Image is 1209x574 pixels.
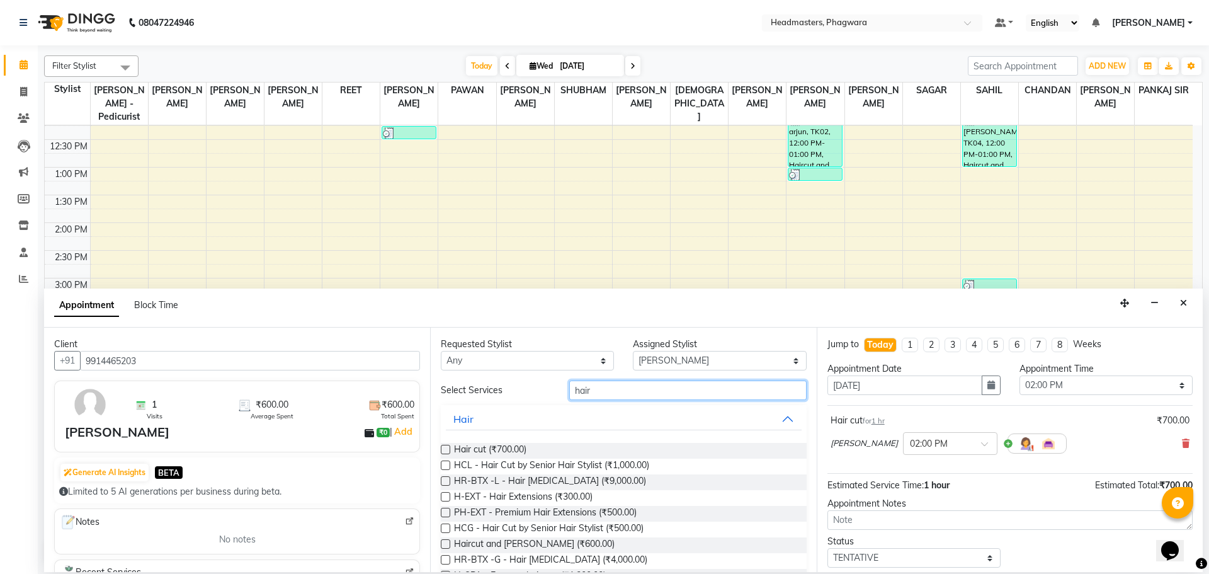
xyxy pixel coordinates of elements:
div: 1:00 PM [52,168,90,181]
span: Wed [526,61,556,71]
span: [PERSON_NAME] [264,83,322,112]
span: BETA [155,466,183,478]
div: Stylist [45,83,90,96]
span: 1 [152,398,157,411]
div: [PERSON_NAME] ., TK05, 03:00 PM-03:45 PM, OS - Open styling [963,279,1016,319]
b: 08047224946 [139,5,194,40]
li: 6 [1009,338,1025,352]
iframe: chat widget [1156,524,1196,561]
span: Visits [147,411,162,421]
div: 12:30 PM [47,140,90,153]
span: PANKAJ SIR [1135,83,1193,98]
span: Today [466,56,497,76]
div: Appointment Notes [827,497,1193,510]
div: Appointment Date [827,362,1001,376]
div: Limited to 5 AI generations per business during beta. [59,485,415,498]
li: 2 [923,338,939,352]
span: [PERSON_NAME] [1112,16,1185,30]
button: +91 [54,351,81,370]
div: Requested Stylist [441,338,614,351]
span: SAHIL [961,83,1018,98]
button: Generate AI Insights [60,464,149,481]
div: Jump to [827,338,859,351]
span: [PERSON_NAME] [149,83,206,112]
span: [DEMOGRAPHIC_DATA] [671,83,728,125]
li: 5 [987,338,1004,352]
small: for [863,416,885,425]
div: rekkha, TK03, 12:15 PM-12:30 PM, TH-EB - Eyebrows [382,127,436,139]
span: Haircut and [PERSON_NAME] (₹600.00) [454,537,615,553]
span: [PERSON_NAME] [831,437,898,450]
li: 4 [966,338,982,352]
div: 1:30 PM [52,195,90,209]
span: 1 hour [924,479,950,491]
button: Close [1174,294,1193,313]
div: Client [54,338,420,351]
img: Interior.png [1041,436,1056,451]
span: HR-BTX -G - Hair [MEDICAL_DATA] (₹4,000.00) [454,553,647,569]
img: logo [32,5,118,40]
input: Search by Name/Mobile/Email/Code [80,351,420,370]
div: [PERSON_NAME] [65,423,169,442]
span: ₹600.00 [256,398,288,411]
span: Total Spent [381,411,414,421]
div: Assigned Stylist [633,338,806,351]
div: Weeks [1073,338,1101,351]
span: Estimated Service Time: [827,479,924,491]
span: ₹700.00 [1159,479,1193,491]
span: HR-BTX -L - Hair [MEDICAL_DATA] (₹9,000.00) [454,474,646,490]
button: ADD NEW [1086,57,1129,75]
span: REET [322,83,380,98]
div: Today [867,338,894,352]
div: Status [827,535,1001,548]
span: ₹600.00 [382,398,414,411]
div: 3:00 PM [52,278,90,292]
span: [PERSON_NAME] [613,83,670,112]
span: [PERSON_NAME] [380,83,438,112]
span: [PERSON_NAME] [845,83,902,112]
div: 2:00 PM [52,223,90,236]
li: 8 [1052,338,1068,352]
span: [PERSON_NAME] [786,83,844,112]
span: PH-EXT - Premium Hair Extensions (₹500.00) [454,506,637,522]
div: Hair cut [831,414,885,427]
span: Hair cut (₹700.00) [454,443,526,459]
div: Appointment Time [1019,362,1193,376]
button: Hair [446,408,801,430]
span: HCG - Hair Cut by Senior Hair Stylist (₹500.00) [454,522,644,537]
span: Filter Stylist [52,60,96,71]
span: Notes [60,514,99,531]
span: Average Spent [251,411,293,421]
span: SAGAR [903,83,960,98]
span: Estimated Total: [1095,479,1159,491]
input: Search by service name [569,381,807,400]
div: [PERSON_NAME], TK04, 12:00 PM-01:00 PM, Haircut and [PERSON_NAME] [963,113,1016,166]
div: ₹700.00 [1157,414,1189,427]
span: 1 hr [871,416,885,425]
li: 1 [902,338,918,352]
a: Add [392,424,414,439]
span: | [390,424,414,439]
li: 7 [1030,338,1047,352]
div: 2:30 PM [52,251,90,264]
span: Appointment [54,294,119,317]
div: Select Services [431,384,559,397]
span: [PERSON_NAME] [729,83,786,112]
span: [PERSON_NAME] - Pedicurist [91,83,148,125]
div: Hair [453,411,474,427]
li: 3 [945,338,961,352]
input: Search Appointment [968,56,1078,76]
span: [PERSON_NAME] [497,83,554,112]
span: SHUBHAM [555,83,612,98]
span: ADD NEW [1089,61,1126,71]
span: PAWAN [438,83,496,98]
input: 2025-09-03 [556,57,619,76]
img: avatar [72,386,108,423]
span: No notes [219,533,256,546]
span: CHANDAN [1019,83,1076,98]
img: Hairdresser.png [1018,436,1033,451]
span: [PERSON_NAME] [207,83,264,112]
span: ₹0 [377,428,390,438]
div: arjun, TK02, 12:00 PM-01:00 PM, Haircut and [PERSON_NAME] [788,113,842,166]
span: H-EXT - Hair Extensions (₹300.00) [454,490,593,506]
